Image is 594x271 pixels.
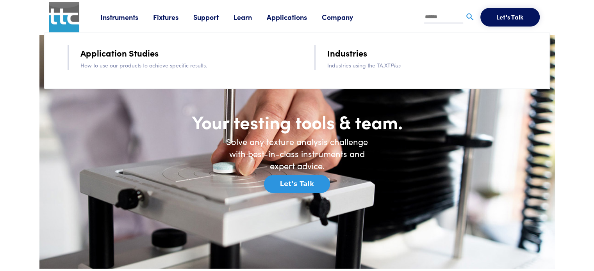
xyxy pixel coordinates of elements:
a: Fixtures [153,12,193,22]
i: Plus [391,61,401,69]
img: ttc_logo_1x1_v1.0.png [49,2,79,32]
button: Let's Talk [264,175,330,193]
a: Learn [234,12,267,22]
a: Applications [267,12,322,22]
h6: Solve any texture analysis challenge with best-in-class instruments and expert advice. [219,136,375,172]
h1: Your testing tools & team. [141,110,453,133]
p: How to use our products to achieve specific results. [80,61,293,69]
a: Company [322,12,368,22]
p: Industries using the TA.XT [327,61,539,69]
a: Support [193,12,234,22]
a: Industries [327,46,367,60]
button: Let's Talk [480,8,540,27]
a: Instruments [100,12,153,22]
a: Application Studies [80,46,159,60]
